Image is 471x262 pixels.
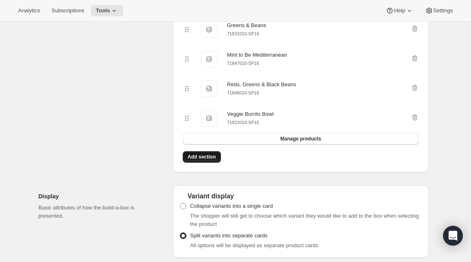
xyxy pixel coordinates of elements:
span: Tools [96,7,110,14]
button: Manage products [183,133,419,145]
span: Split variants into separate cards [190,232,268,239]
div: Reds, Greens & Black Beans [227,80,296,89]
p: Basic attributes of how the build-a-box is presented. [39,204,160,220]
button: Tools [91,5,123,16]
button: Add section [183,151,221,163]
div: Open Intercom Messenger [443,226,463,246]
h2: Display [39,192,160,200]
div: Variant display [179,192,422,200]
small: 71822010-SP16 [227,120,259,125]
button: Help [381,5,418,16]
span: Help [394,7,405,14]
small: 71847010-SP16 [227,61,259,66]
button: Analytics [13,5,45,16]
span: The shopper will still get to choose which variant they would like to add to the box when selecti... [190,213,419,227]
div: Greens & Beans [227,21,266,30]
span: Add section [188,154,216,160]
span: All options will be displayed as separate product cards [190,242,318,248]
small: 71831010-SP16 [227,31,259,36]
div: Mint to Be Mediterranean [227,51,287,59]
span: Collapse variants into a single card [190,203,273,209]
button: Subscriptions [46,5,89,16]
span: Settings [433,7,453,14]
span: Manage products [280,136,321,142]
span: Analytics [18,7,40,14]
div: Veggie Burrito Bowl [227,110,273,118]
span: Subscriptions [51,7,84,14]
button: Settings [420,5,458,16]
small: 71846010-SP16 [227,90,259,95]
